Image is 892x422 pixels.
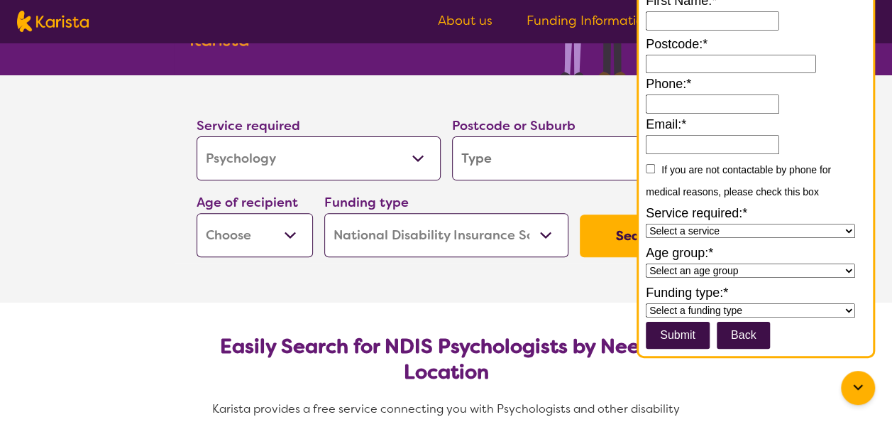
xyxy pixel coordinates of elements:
[646,242,866,264] label: Age group:*
[646,202,866,224] label: Service required:*
[324,194,409,211] label: Funding type
[527,12,666,29] a: Funding Information
[580,215,696,257] button: Search
[208,334,685,385] h2: Easily Search for NDIS Psychologists by Need & Location
[438,12,492,29] a: About us
[17,11,89,32] img: Karista logo
[646,73,866,94] label: Phone:*
[197,117,300,134] label: Service required
[646,55,816,74] input: Enter a 4-digit postcode
[646,164,831,198] label: If you are not contactable by phone for medical reasons, please check this box
[646,322,710,349] input: Submit
[452,117,576,134] label: Postcode or Suburb
[717,322,771,349] button: Back
[646,33,866,55] label: Postcode:*
[452,136,696,180] input: Type
[646,282,866,303] label: Funding type:*
[197,194,298,211] label: Age of recipient
[646,114,866,135] label: Email:*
